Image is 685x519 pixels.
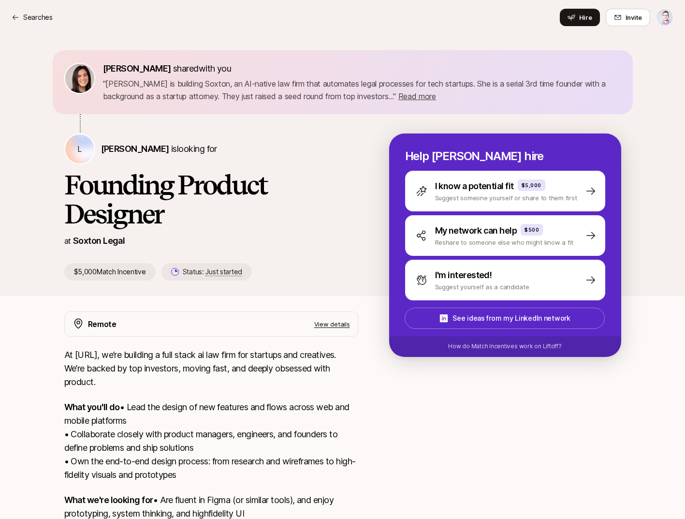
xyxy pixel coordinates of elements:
[405,308,605,329] button: See ideas from my LinkedIn network
[435,224,517,237] p: My network can help
[88,318,117,330] p: Remote
[199,63,232,74] span: with you
[522,181,541,189] p: $5,000
[64,495,153,505] strong: What we're looking for
[73,234,125,248] p: Soxton Legal
[525,226,539,234] p: $500
[23,12,53,23] p: Searches
[435,282,529,292] p: Suggest yourself as a candidate
[64,235,71,247] p: at
[452,312,570,324] p: See ideas from my LinkedIn network
[405,149,605,163] p: Help [PERSON_NAME] hire
[103,62,235,75] p: shared
[64,348,358,389] p: At [URL], we’re building a full stack ai law firm for startups and creatives. We’re backed by top...
[626,13,642,22] span: Invite
[64,170,358,228] h1: Founding Product Designer
[435,268,492,282] p: I'm interested!
[65,64,94,93] img: 71d7b91d_d7cb_43b4_a7ea_a9b2f2cc6e03.jpg
[101,142,217,156] p: is looking for
[560,9,600,26] button: Hire
[103,77,621,103] p: " [PERSON_NAME] is building Soxton, an AI-native law firm that automates legal processes for tech...
[435,179,514,193] p: I know a potential fit
[448,342,561,351] p: How do Match Incentives work on Liftoff?
[205,267,242,276] span: Just started
[579,13,592,22] span: Hire
[77,143,82,155] p: L
[435,193,577,203] p: Suggest someone yourself or share to them first
[103,63,171,74] span: [PERSON_NAME]
[314,319,350,329] p: View details
[101,144,169,154] span: [PERSON_NAME]
[656,9,673,26] button: Ross Popoff-Walker
[656,9,673,26] img: Ross Popoff-Walker
[398,91,436,101] span: Read more
[435,237,574,247] p: Reshare to someone else who might know a fit
[64,263,156,281] p: $5,000 Match Incentive
[64,402,120,412] strong: What you'll do
[64,400,358,482] p: • Lead the design of new features and flows across web and mobile platforms • Collaborate closely...
[183,266,242,278] p: Status:
[606,9,650,26] button: Invite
